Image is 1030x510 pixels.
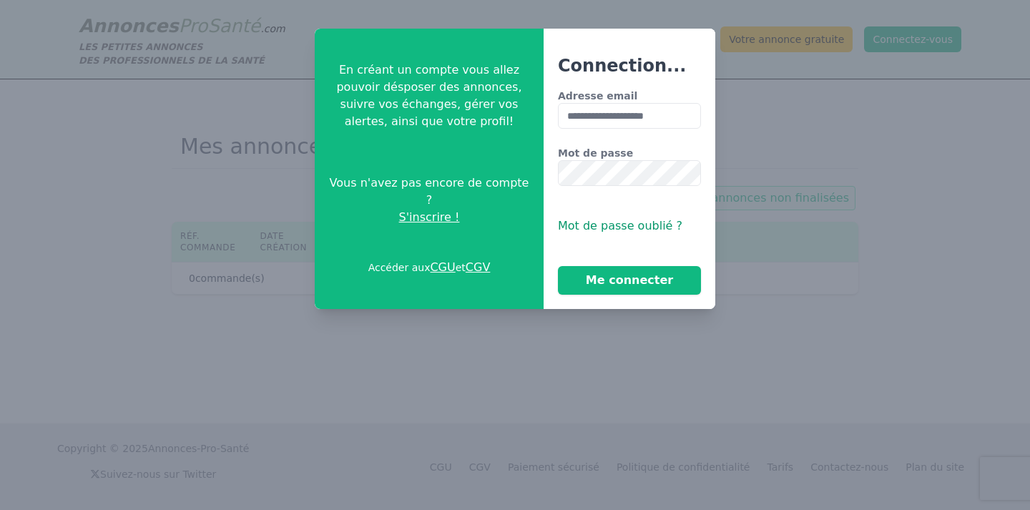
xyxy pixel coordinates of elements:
a: CGU [430,260,455,274]
label: Adresse email [558,89,701,103]
a: CGV [466,260,491,274]
p: Accéder aux et [368,259,491,276]
button: Me connecter [558,266,701,295]
span: S'inscrire ! [399,209,460,226]
h3: Connection... [558,54,701,77]
p: En créant un compte vous allez pouvoir désposer des annonces, suivre vos échanges, gérer vos aler... [326,62,532,130]
span: Vous n'avez pas encore de compte ? [326,175,532,209]
span: Mot de passe oublié ? [558,219,682,232]
label: Mot de passe [558,146,701,160]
